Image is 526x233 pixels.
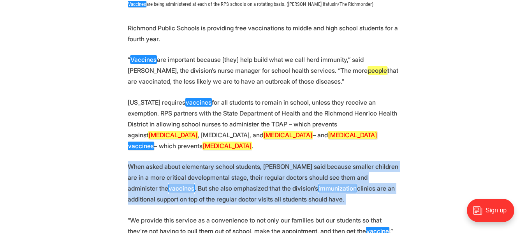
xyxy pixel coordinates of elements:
[128,23,399,44] p: Richmond Public Schools is providing free vaccinations to middle and high school students for a f...
[168,184,195,193] em: vaccines
[128,161,399,205] p: When asked about elementary school students, [PERSON_NAME] said because smaller children are in a...
[318,184,357,193] em: immunization
[128,1,146,7] em: Vaccines
[328,131,377,139] em: [MEDICAL_DATA]
[130,55,157,64] em: Vaccines
[128,142,154,150] em: vaccines
[128,97,399,151] p: [US_STATE] requires for all students to remain in school, unless they receive an exemption. RPS p...
[128,1,373,7] span: are being administered at each of the RPS schools on a rotating basis. ([PERSON_NAME] Ifatusin/Th...
[148,131,198,139] em: [MEDICAL_DATA]
[263,131,313,139] em: [MEDICAL_DATA]
[202,142,252,150] em: [MEDICAL_DATA]
[185,98,212,107] em: vaccines
[368,66,387,75] em: people
[128,54,399,87] p: “ are important because [they] help build what we call herd immunity,” said [PERSON_NAME], the di...
[460,195,526,233] iframe: portal-trigger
